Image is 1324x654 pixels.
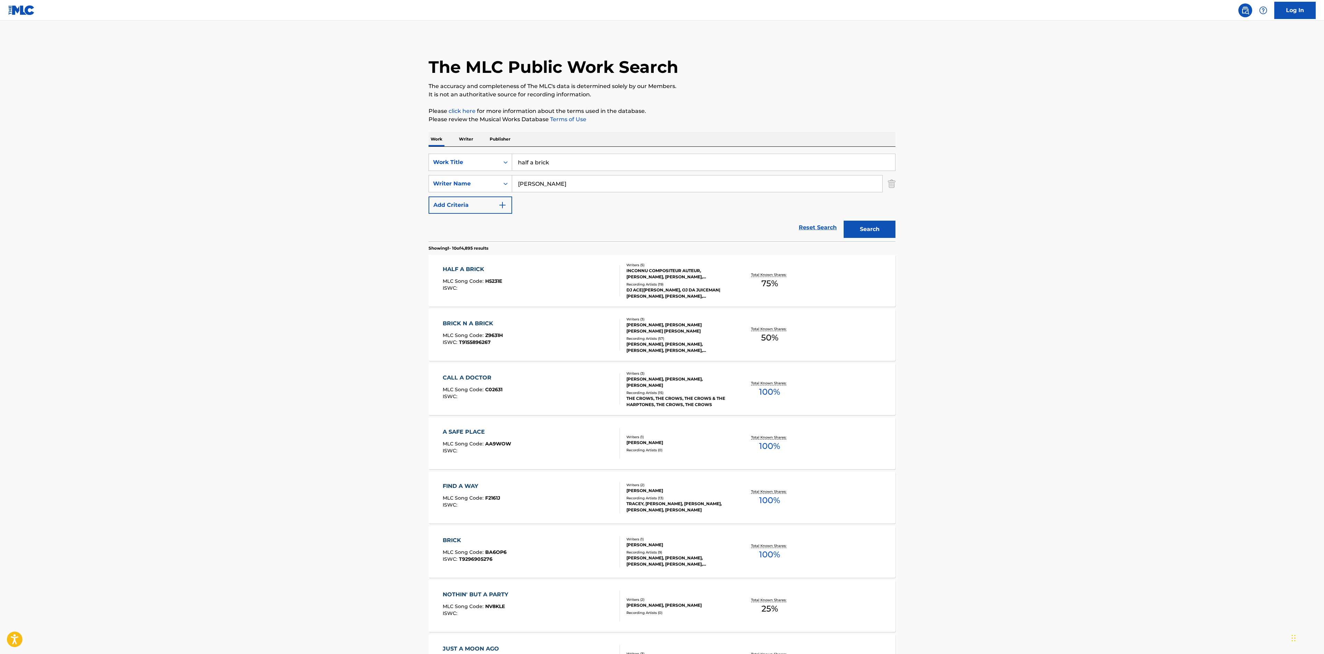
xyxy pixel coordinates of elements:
span: MLC Song Code : [443,386,485,393]
img: help [1259,6,1267,15]
span: MLC Song Code : [443,603,485,609]
div: CALL A DOCTOR [443,374,502,382]
button: Add Criteria [429,196,512,214]
div: Recording Artists ( 19 ) [626,282,731,287]
span: T9296905276 [459,556,492,562]
p: Please review the Musical Works Database [429,115,895,124]
span: AA9WOW [485,441,511,447]
span: Z9631H [485,332,503,338]
p: It is not an authoritative source for recording information. [429,90,895,99]
a: Terms of Use [549,116,586,123]
div: HALF A BRICK [443,265,502,273]
span: 25 % [761,603,778,615]
div: Recording Artists ( 0 ) [626,610,731,615]
span: 75 % [761,277,778,290]
span: C02631 [485,386,502,393]
img: MLC Logo [8,5,35,15]
span: BA6OP6 [485,549,507,555]
button: Search [844,221,895,238]
span: ISWC : [443,339,459,345]
div: Help [1256,3,1270,17]
div: Writers ( 5 ) [626,262,731,268]
p: Total Known Shares: [751,597,788,603]
div: BRICK [443,536,507,545]
a: click here [449,108,476,114]
div: Writers ( 1 ) [626,537,731,542]
div: [PERSON_NAME], [PERSON_NAME], [PERSON_NAME] [626,376,731,388]
span: 100 % [759,440,780,452]
div: Work Title [433,158,495,166]
span: MLC Song Code : [443,441,485,447]
a: Public Search [1238,3,1252,17]
span: H5231E [485,278,502,284]
span: MLC Song Code : [443,549,485,555]
span: ISWC : [443,556,459,562]
p: The accuracy and completeness of The MLC's data is determined solely by our Members. [429,82,895,90]
span: MLC Song Code : [443,278,485,284]
span: 100 % [759,386,780,398]
span: T9155896267 [459,339,491,345]
span: 50 % [761,331,778,344]
p: Showing 1 - 10 of 4,895 results [429,245,488,251]
span: ISWC : [443,448,459,454]
div: [PERSON_NAME], [PERSON_NAME], [PERSON_NAME], [PERSON_NAME], [PERSON_NAME], [PERSON_NAME], [PERSON... [626,341,731,354]
span: ISWC : [443,502,459,508]
div: A SAFE PLACE [443,428,511,436]
span: 100 % [759,548,780,561]
img: Delete Criterion [888,175,895,192]
a: NOTHIN' BUT A PARTYMLC Song Code:NV8KLEISWC:Writers (2)[PERSON_NAME], [PERSON_NAME]Recording Arti... [429,580,895,632]
a: Log In [1274,2,1316,19]
span: F2161J [485,495,500,501]
div: [PERSON_NAME], [PERSON_NAME] [626,602,731,608]
a: FIND A WAYMLC Song Code:F2161JISWC:Writers (2)[PERSON_NAME]Recording Artists (13)TRACEY, [PERSON_... [429,472,895,523]
form: Search Form [429,154,895,241]
div: JUST A MOON AGO [443,645,503,653]
div: NOTHIN' BUT A PARTY [443,590,512,599]
a: BRICKMLC Song Code:BA6OP6ISWC:T9296905276Writers (1)[PERSON_NAME]Recording Artists (9)[PERSON_NAM... [429,526,895,578]
p: Total Known Shares: [751,489,788,494]
div: DJ ACE|[PERSON_NAME], OJ DA JUICEMAN|[PERSON_NAME], [PERSON_NAME],[PERSON_NAME],OJ DA [PERSON_NAM... [626,287,731,299]
div: TRACEY, [PERSON_NAME], [PERSON_NAME], [PERSON_NAME], [PERSON_NAME] [626,501,731,513]
div: [PERSON_NAME] [626,542,731,548]
span: ISWC : [443,285,459,291]
iframe: Chat Widget [1289,621,1324,654]
div: Recording Artists ( 57 ) [626,336,731,341]
a: Reset Search [795,220,840,235]
div: BRICK N A BRICK [443,319,503,328]
div: THE CROWS, THE CROWS, THE CROWS & THE HARPTONES, THE CROWS, THE CROWS [626,395,731,408]
div: Writers ( 1 ) [626,434,731,440]
div: Writers ( 3 ) [626,317,731,322]
a: CALL A DOCTORMLC Song Code:C02631ISWC:Writers (3)[PERSON_NAME], [PERSON_NAME], [PERSON_NAME]Recor... [429,363,895,415]
div: Writers ( 3 ) [626,371,731,376]
div: Recording Artists ( 13 ) [626,496,731,501]
div: [PERSON_NAME], [PERSON_NAME] [PERSON_NAME] [PERSON_NAME] [626,322,731,334]
p: Work [429,132,444,146]
p: Writer [457,132,475,146]
div: Drag [1292,628,1296,648]
p: Publisher [488,132,512,146]
div: [PERSON_NAME], [PERSON_NAME], [PERSON_NAME], [PERSON_NAME], [PERSON_NAME] [626,555,731,567]
a: BRICK N A BRICKMLC Song Code:Z9631HISWC:T9155896267Writers (3)[PERSON_NAME], [PERSON_NAME] [PERSO... [429,309,895,361]
div: [PERSON_NAME] [626,488,731,494]
a: HALF A BRICKMLC Song Code:H5231EISWC:Writers (5)INCONNU COMPOSITEUR AUTEUR, [PERSON_NAME], [PERSO... [429,255,895,307]
p: Please for more information about the terms used in the database. [429,107,895,115]
div: Recording Artists ( 0 ) [626,448,731,453]
span: MLC Song Code : [443,495,485,501]
p: Total Known Shares: [751,381,788,386]
p: Total Known Shares: [751,272,788,277]
span: ISWC : [443,610,459,616]
img: 9d2ae6d4665cec9f34b9.svg [498,201,507,209]
div: Writer Name [433,180,495,188]
div: FIND A WAY [443,482,500,490]
div: Writers ( 2 ) [626,482,731,488]
h1: The MLC Public Work Search [429,57,678,77]
p: Total Known Shares: [751,543,788,548]
a: A SAFE PLACEMLC Song Code:AA9WOWISWC:Writers (1)[PERSON_NAME]Recording Artists (0)Total Known Sha... [429,417,895,469]
span: NV8KLE [485,603,505,609]
span: MLC Song Code : [443,332,485,338]
div: Recording Artists ( 15 ) [626,390,731,395]
div: Writers ( 2 ) [626,597,731,602]
span: ISWC : [443,393,459,400]
p: Total Known Shares: [751,435,788,440]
